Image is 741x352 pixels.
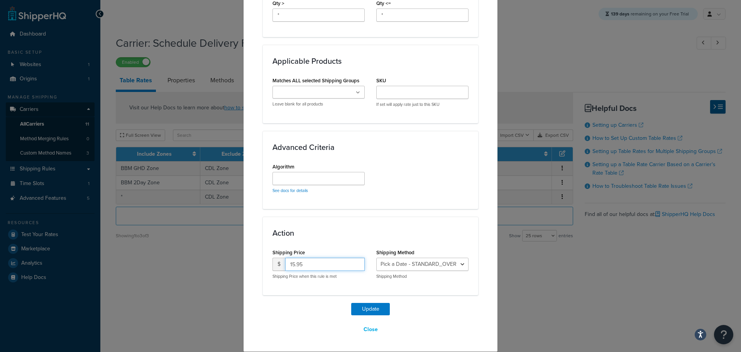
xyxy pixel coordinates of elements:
[272,78,359,83] label: Matches ALL selected Shipping Groups
[376,0,391,6] label: Qty <=
[272,274,365,279] p: Shipping Price when this rule is met
[272,143,469,151] h3: Advanced Criteria
[376,102,469,107] p: If set will apply rate just to this SKU
[376,274,469,279] p: Shipping Method
[359,323,383,336] button: Close
[272,250,305,255] label: Shipping Price
[272,258,285,271] span: $
[272,57,469,65] h3: Applicable Products
[272,164,294,170] label: Algorithm
[376,250,414,255] label: Shipping Method
[272,101,365,107] p: Leave blank for all products
[376,78,386,83] label: SKU
[351,303,390,315] button: Update
[272,187,308,194] a: See docs for details
[272,229,469,237] h3: Action
[272,0,284,6] label: Qty >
